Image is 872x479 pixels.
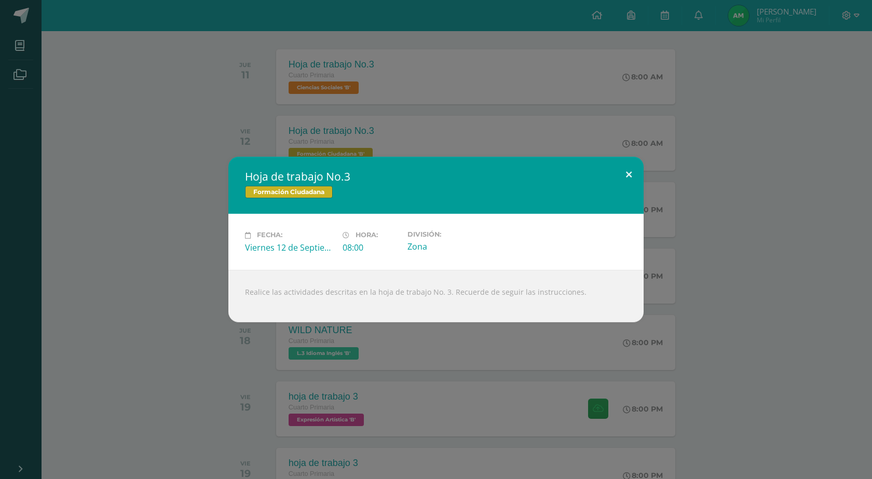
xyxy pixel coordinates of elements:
div: Realice las actividades descritas en la hoja de trabajo No. 3. Recuerde de seguir las instrucciones. [228,270,644,322]
span: Fecha: [257,231,282,239]
button: Close (Esc) [614,157,644,192]
span: Hora: [356,231,378,239]
label: División: [407,230,497,238]
div: Viernes 12 de Septiembre [245,242,334,253]
span: Formación Ciudadana [245,186,333,198]
div: Zona [407,241,497,252]
div: 08:00 [343,242,399,253]
h2: Hoja de trabajo No.3 [245,169,627,184]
